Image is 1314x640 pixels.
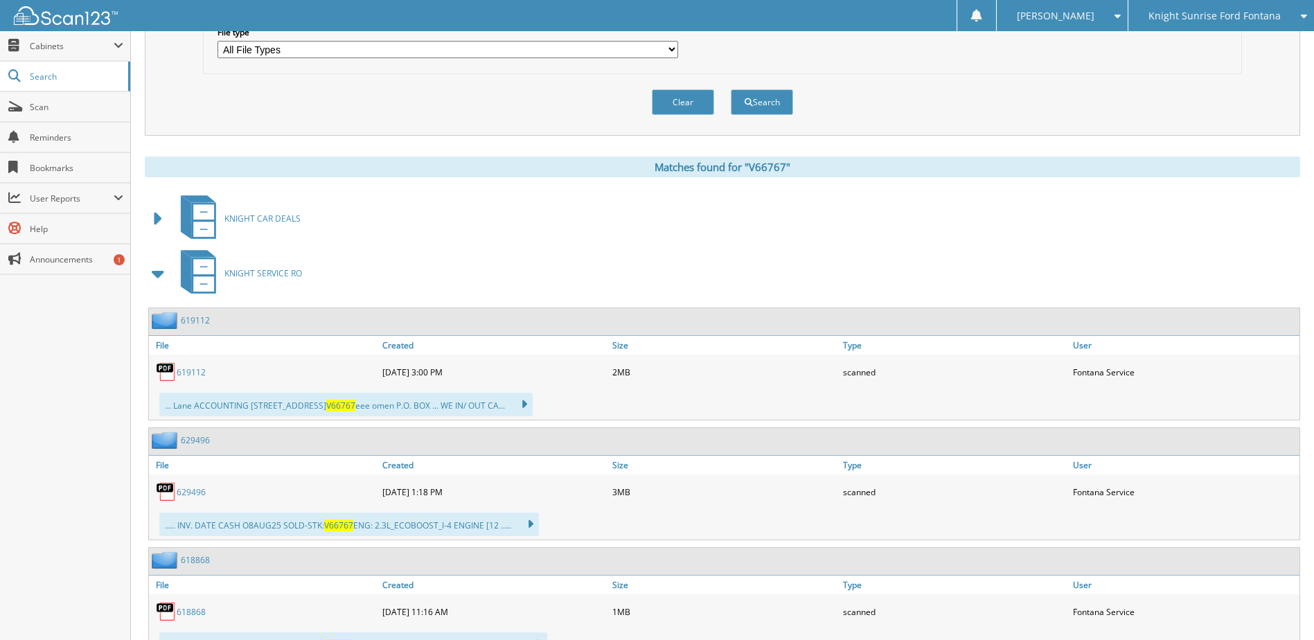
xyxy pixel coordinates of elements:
a: 619112 [177,366,206,378]
span: Bookmarks [30,162,123,174]
label: File type [217,26,678,38]
a: User [1069,456,1299,474]
a: 618868 [181,554,210,566]
a: File [149,336,379,355]
span: Search [30,71,121,82]
div: scanned [840,478,1069,506]
span: [PERSON_NAME] [1017,12,1094,20]
a: Created [379,576,609,594]
button: Clear [652,89,714,115]
a: User [1069,576,1299,594]
div: Fontana Service [1069,598,1299,625]
a: Created [379,456,609,474]
span: V66767 [324,519,353,531]
img: folder2.png [152,432,181,449]
div: [DATE] 1:18 PM [379,478,609,506]
div: scanned [840,358,1069,386]
a: 618868 [177,606,206,618]
a: KNIGHT SERVICE RO [172,246,302,301]
span: KNIGHT CAR DEALS [224,213,301,224]
a: Created [379,336,609,355]
button: Search [731,89,793,115]
div: 1 [114,254,125,265]
a: Type [840,576,1069,594]
img: PDF.png [156,481,177,502]
span: Announcements [30,254,123,265]
a: File [149,576,379,594]
div: [DATE] 3:00 PM [379,358,609,386]
img: scan123-logo-white.svg [14,6,118,25]
a: 629496 [181,434,210,446]
div: 2MB [609,358,839,386]
a: User [1069,336,1299,355]
span: Help [30,223,123,235]
a: 629496 [177,486,206,498]
div: [DATE] 11:16 AM [379,598,609,625]
div: ... Lane ACCOUNTING [STREET_ADDRESS] eee omen P.O. BOX ... WE IN/ OUT CA... [159,393,533,416]
img: PDF.png [156,601,177,622]
div: 3MB [609,478,839,506]
a: 619112 [181,314,210,326]
a: KNIGHT CAR DEALS [172,191,301,246]
span: Cabinets [30,40,114,52]
img: folder2.png [152,551,181,569]
span: Scan [30,101,123,113]
div: 1MB [609,598,839,625]
a: Size [609,456,839,474]
a: Type [840,456,1069,474]
a: File [149,456,379,474]
a: Size [609,336,839,355]
img: PDF.png [156,362,177,382]
div: Matches found for "V66767" [145,157,1300,177]
div: ..... INV. DATE CASH O8AUG25 SOLD-STK: ENG: 2.3L_ECOBOOST_I-4 ENGINE [12 ..... [159,513,539,536]
a: Size [609,576,839,594]
span: User Reports [30,193,114,204]
span: Knight Sunrise Ford Fontana [1148,12,1281,20]
span: V66767 [326,400,355,411]
a: Type [840,336,1069,355]
div: scanned [840,598,1069,625]
div: Fontana Service [1069,478,1299,506]
span: Reminders [30,132,123,143]
img: folder2.png [152,312,181,329]
div: Fontana Service [1069,358,1299,386]
span: KNIGHT SERVICE RO [224,267,302,279]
